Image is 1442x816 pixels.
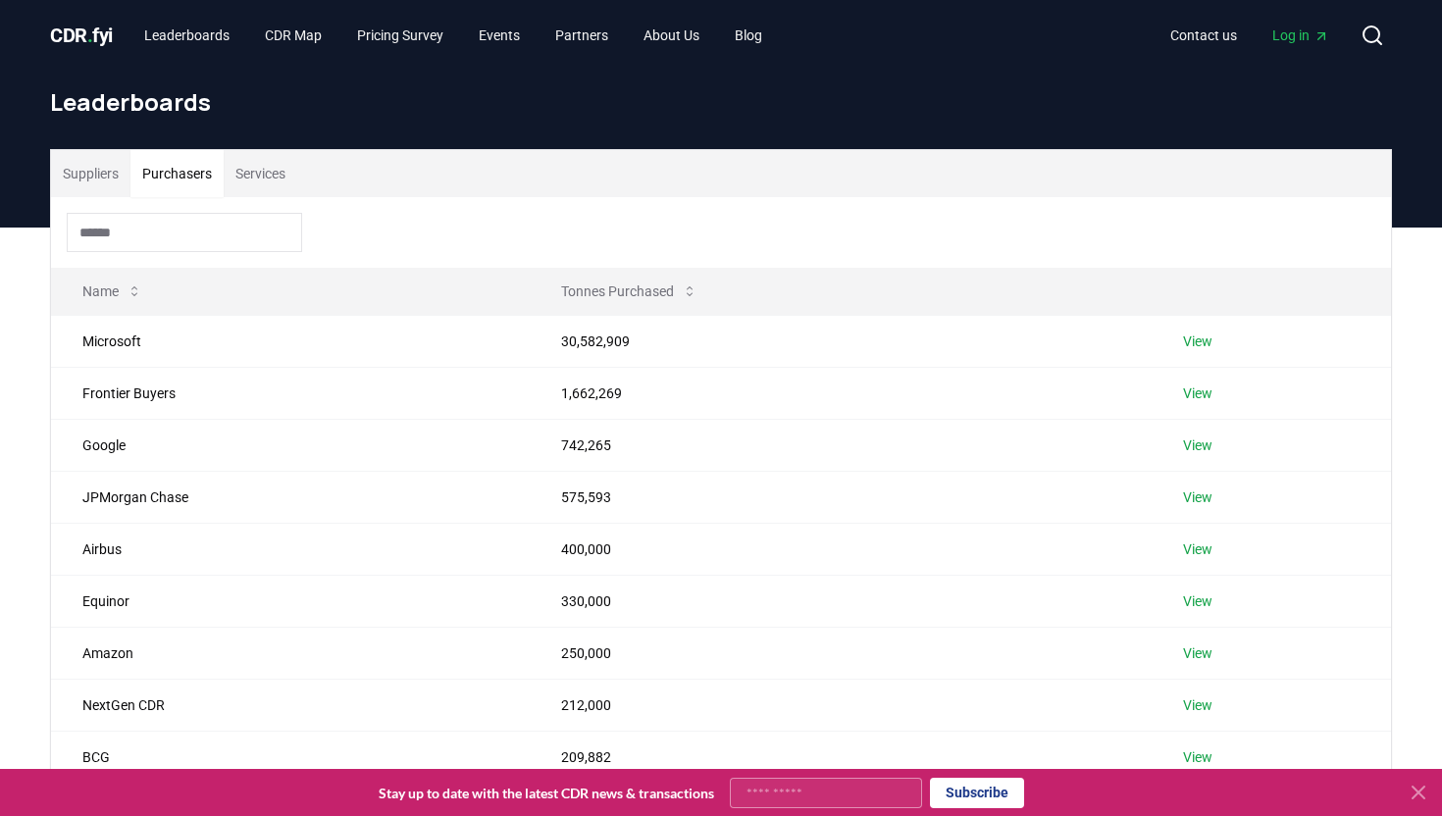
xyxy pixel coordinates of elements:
td: 250,000 [530,627,1153,679]
a: Log in [1257,18,1345,53]
td: 742,265 [530,419,1153,471]
a: View [1183,643,1212,663]
td: 400,000 [530,523,1153,575]
td: JPMorgan Chase [51,471,530,523]
td: 575,593 [530,471,1153,523]
button: Purchasers [130,150,224,197]
a: View [1183,747,1212,767]
td: NextGen CDR [51,679,530,731]
td: Amazon [51,627,530,679]
span: Log in [1272,25,1329,45]
nav: Main [129,18,778,53]
span: CDR fyi [50,24,113,47]
a: Blog [719,18,778,53]
button: Name [67,272,158,311]
td: Equinor [51,575,530,627]
a: View [1183,383,1212,403]
a: About Us [628,18,715,53]
td: 30,582,909 [530,315,1153,367]
nav: Main [1155,18,1345,53]
a: View [1183,591,1212,611]
a: View [1183,435,1212,455]
button: Tonnes Purchased [545,272,713,311]
td: 209,882 [530,731,1153,783]
td: Airbus [51,523,530,575]
a: CDR.fyi [50,22,113,49]
a: View [1183,331,1212,351]
span: . [87,24,93,47]
a: View [1183,487,1212,507]
button: Suppliers [51,150,130,197]
td: 330,000 [530,575,1153,627]
td: BCG [51,731,530,783]
td: Google [51,419,530,471]
a: View [1183,695,1212,715]
a: Events [463,18,536,53]
a: CDR Map [249,18,337,53]
a: Leaderboards [129,18,245,53]
td: 1,662,269 [530,367,1153,419]
td: 212,000 [530,679,1153,731]
td: Microsoft [51,315,530,367]
td: Frontier Buyers [51,367,530,419]
a: View [1183,539,1212,559]
a: Contact us [1155,18,1253,53]
button: Services [224,150,297,197]
a: Pricing Survey [341,18,459,53]
h1: Leaderboards [50,86,1392,118]
a: Partners [540,18,624,53]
